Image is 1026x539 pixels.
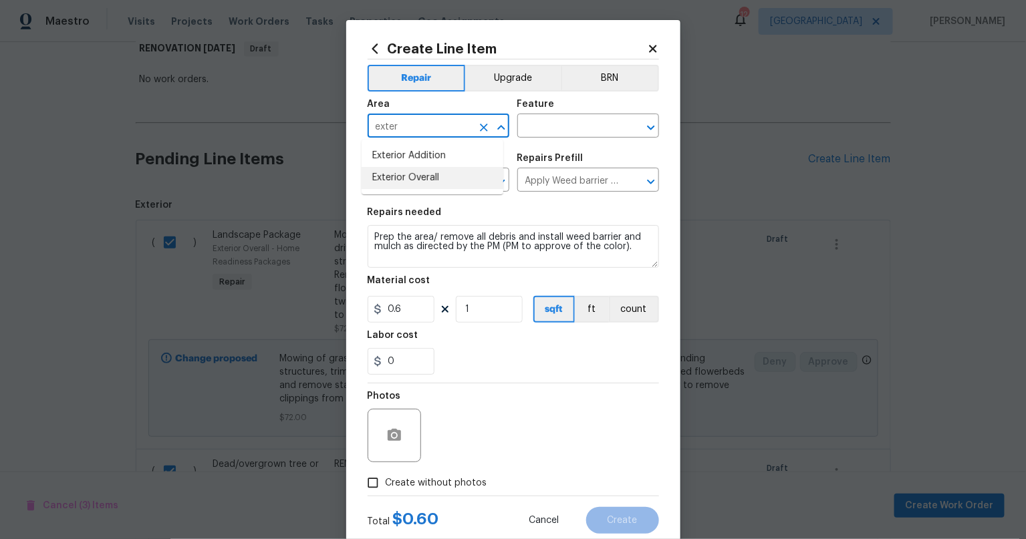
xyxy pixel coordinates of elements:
[362,145,503,167] li: Exterior Addition
[575,296,609,323] button: ft
[368,391,401,401] h5: Photos
[386,476,487,490] span: Create without photos
[368,100,390,109] h5: Area
[368,41,647,56] h2: Create Line Item
[609,296,659,323] button: count
[508,507,581,534] button: Cancel
[561,65,659,92] button: BRN
[368,276,430,285] h5: Material cost
[517,154,584,163] h5: Repairs Prefill
[368,65,466,92] button: Repair
[586,507,659,534] button: Create
[475,118,493,137] button: Clear
[368,225,659,268] textarea: Prep the area/ remove all debris and install weed barrier and mulch as directed by the PM (PM to ...
[368,512,439,528] div: Total
[642,118,660,137] button: Open
[529,516,559,526] span: Cancel
[393,511,439,527] span: $ 0.60
[608,516,638,526] span: Create
[533,296,575,323] button: sqft
[362,167,503,189] li: Exterior Overall
[492,118,511,137] button: Close
[642,172,660,191] button: Open
[465,65,561,92] button: Upgrade
[517,100,555,109] h5: Feature
[368,331,418,340] h5: Labor cost
[368,208,442,217] h5: Repairs needed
